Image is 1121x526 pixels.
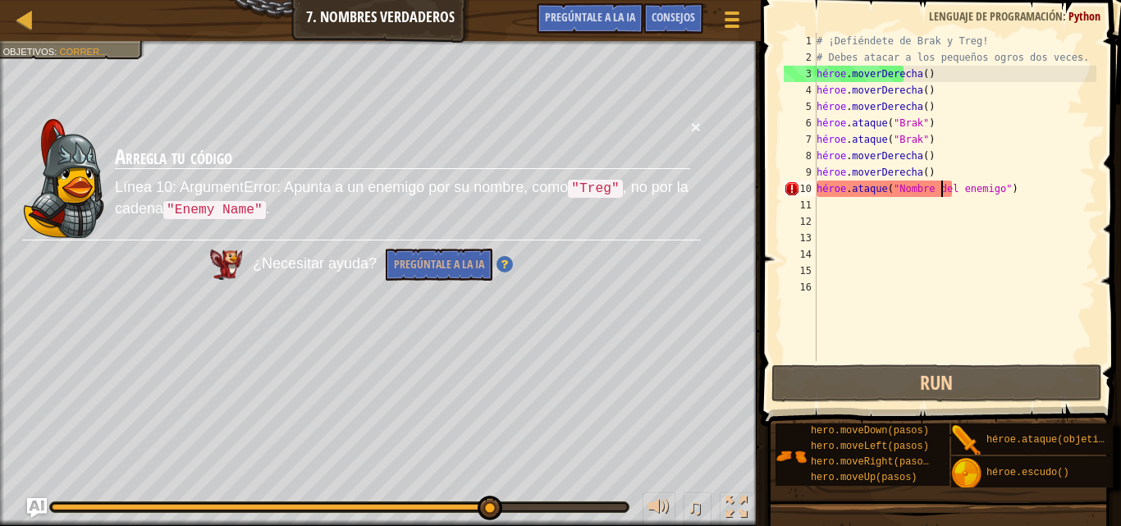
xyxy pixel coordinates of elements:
[771,364,1102,402] button: Run
[805,52,811,63] font: 2
[811,456,935,468] font: hero.moveRight(pasos)
[687,495,703,519] font: ♫
[27,498,47,518] button: Pregúntale a la IA
[210,249,243,279] img: AI
[652,9,695,25] font: Consejos
[799,281,811,293] font: 16
[545,9,635,25] font: Pregúntale a la IA
[253,255,377,272] font: ¿Necesitar ayuda?
[986,434,1116,446] font: héroe.ataque(objetivo)
[163,201,266,219] code: "Enemy Name"
[115,179,568,195] font: Línea 10: ArgumentError: Apunta a un enemigo por su nombre, como
[986,467,1069,478] font: héroe.escudo()
[1063,8,1066,24] font: :
[115,179,689,217] font: , no por la cadena
[23,119,105,239] img: duck_hattori.png
[799,232,811,244] font: 13
[711,3,753,42] button: Mostrar el menú del juego
[805,35,811,47] font: 1
[2,46,54,57] font: Objetivos
[54,46,57,57] font: :
[691,117,701,136] font: ×
[537,3,643,34] button: Pregúntale a la IA
[811,425,929,437] font: hero.moveDown(pasos)
[394,256,484,272] font: Pregúntale a la IA
[805,117,811,129] font: 6
[799,183,811,194] font: 10
[799,249,811,260] font: 14
[266,200,270,217] font: .
[59,46,107,57] font: Correr...
[799,265,811,277] font: 15
[805,68,811,80] font: 3
[776,441,807,472] img: portrait.png
[951,425,982,456] img: portrait.png
[805,134,811,145] font: 7
[805,167,811,178] font: 9
[951,458,982,489] img: portrait.png
[684,492,711,526] button: ♫
[929,8,1063,24] font: Lenguaje de programación
[799,216,811,227] font: 12
[799,199,811,211] font: 11
[805,150,811,162] font: 8
[720,492,753,526] button: Cambiar a pantalla completa
[1068,8,1100,24] font: Python
[496,256,513,272] img: Pista
[115,143,232,171] font: Arregla tu código
[643,492,675,526] button: Ajustar el volumen
[805,85,811,96] font: 4
[805,101,811,112] font: 5
[386,249,492,281] button: Pregúntale a la IA
[811,441,929,452] font: hero.moveLeft(pasos)
[811,472,917,483] font: hero.moveUp(pasos)
[691,118,701,135] button: ×
[568,180,622,198] code: "Treg"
